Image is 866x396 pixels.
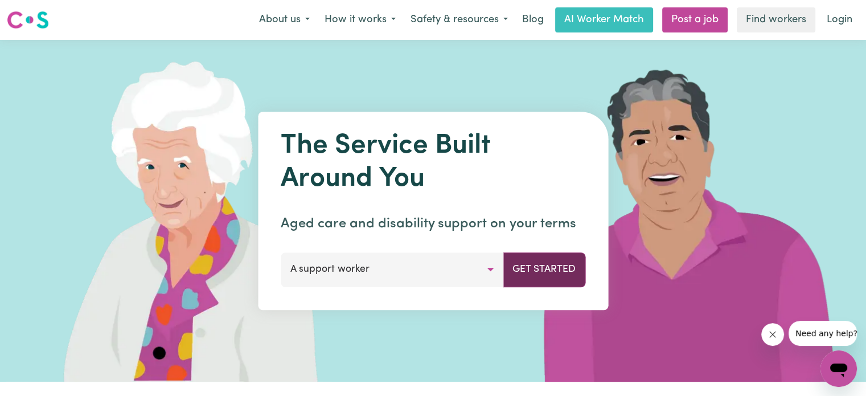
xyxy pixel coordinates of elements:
[7,7,49,33] a: Careseekers logo
[761,323,784,346] iframe: Close message
[252,8,317,32] button: About us
[515,7,551,32] a: Blog
[662,7,728,32] a: Post a job
[281,130,585,195] h1: The Service Built Around You
[317,8,403,32] button: How it works
[7,10,49,30] img: Careseekers logo
[737,7,815,32] a: Find workers
[503,252,585,287] button: Get Started
[7,8,69,17] span: Need any help?
[281,252,503,287] button: A support worker
[403,8,515,32] button: Safety & resources
[281,214,585,234] p: Aged care and disability support on your terms
[820,350,857,387] iframe: Button to launch messaging window
[789,321,857,346] iframe: Message from company
[555,7,653,32] a: AI Worker Match
[820,7,859,32] a: Login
